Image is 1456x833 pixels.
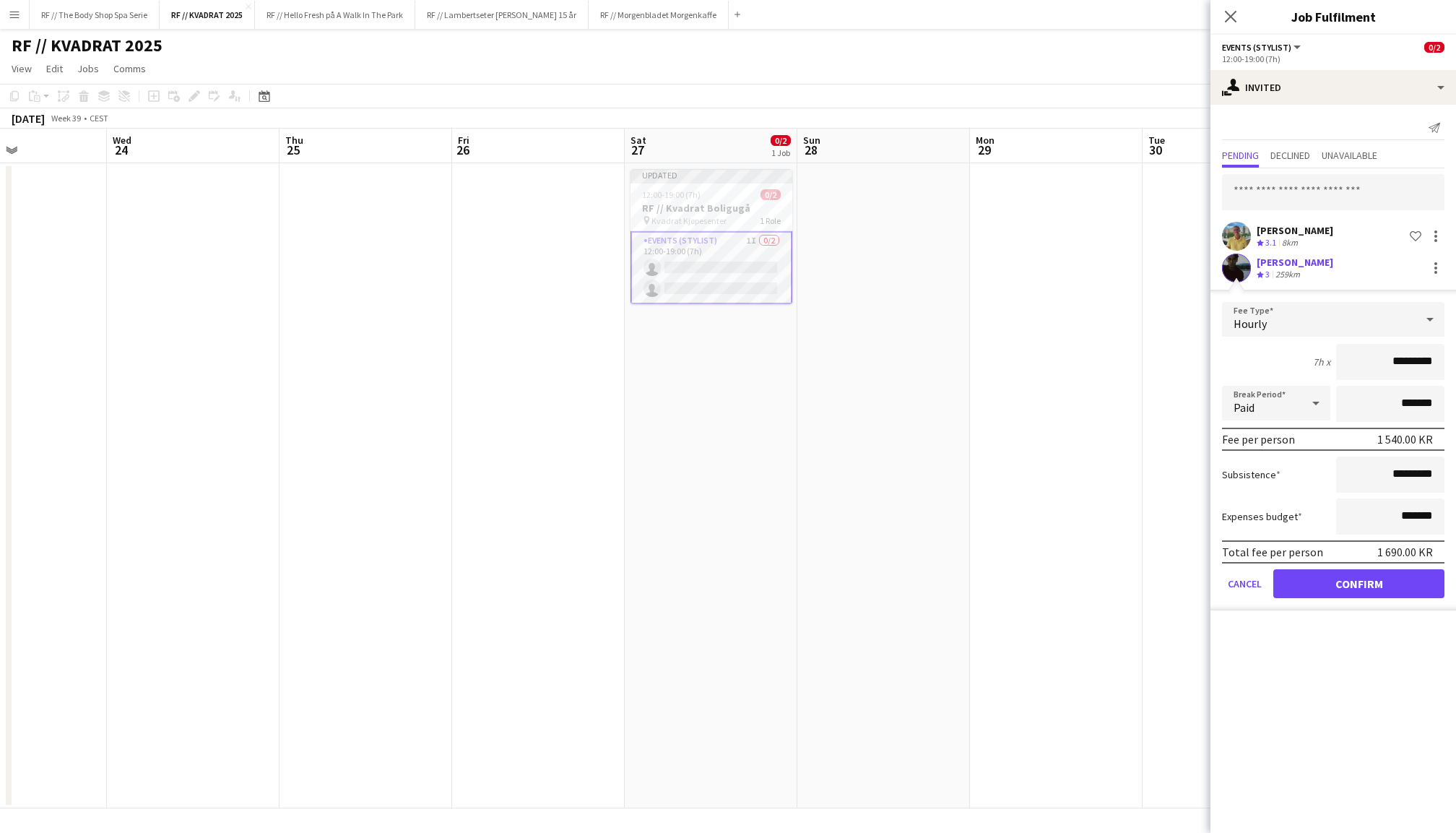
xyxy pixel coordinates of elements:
span: Unavailable [1322,150,1377,160]
a: Comms [108,59,152,78]
div: 1 690.00 KR [1377,545,1433,559]
div: [PERSON_NAME] [1257,256,1333,269]
span: 3.1 [1265,237,1276,248]
span: Comms [113,62,146,75]
span: Edit [46,62,63,75]
span: Paid [1234,400,1254,415]
app-card-role: Events (Stylist)1I0/212:00-19:00 (7h) [630,231,792,304]
button: RF // The Body Shop Spa Serie [30,1,160,29]
h3: Job Fulfilment [1210,7,1456,26]
label: Expenses budget [1222,510,1302,523]
div: 259km [1273,269,1303,281]
span: 1 Role [760,215,781,226]
button: RF // Hello Fresh på A Walk In The Park [255,1,415,29]
span: 0/2 [771,135,791,146]
span: 30 [1146,142,1165,158]
label: Subsistence [1222,468,1280,481]
span: Week 39 [48,113,84,124]
span: View [12,62,32,75]
div: 1 540.00 KR [1377,432,1433,446]
div: 7h x [1313,355,1330,368]
button: RF // Lambertseter [PERSON_NAME] 15 år [415,1,589,29]
span: Thu [285,134,303,147]
span: Fri [458,134,469,147]
app-job-card: Updated12:00-19:00 (7h)0/2RF // Kvadrat Boligugå Kvadrat Kjøpesenter1 RoleEvents (Stylist)1I0/212... [630,169,792,304]
span: Jobs [77,62,99,75]
div: [DATE] [12,111,45,126]
span: Declined [1270,150,1310,160]
span: 0/2 [760,189,781,200]
div: Updated [630,169,792,181]
a: View [6,59,38,78]
span: Sun [803,134,820,147]
span: 25 [283,142,303,158]
span: 29 [974,142,994,158]
a: Edit [40,59,69,78]
span: Wed [113,134,131,147]
div: Fee per person [1222,432,1295,446]
div: Invited [1210,70,1456,105]
span: 28 [801,142,820,158]
span: Sat [630,134,646,147]
button: Cancel [1222,569,1267,598]
span: Events (Stylist) [1222,42,1291,53]
div: 12:00-19:00 (7h) [1222,53,1444,64]
span: 0/2 [1424,42,1444,53]
span: Tue [1148,134,1165,147]
a: Jobs [71,59,105,78]
button: Events (Stylist) [1222,42,1303,53]
div: 8km [1279,237,1301,249]
span: 12:00-19:00 (7h) [642,189,701,200]
span: Mon [976,134,994,147]
button: Confirm [1273,569,1444,598]
h1: RF // KVADRAT 2025 [12,35,162,56]
button: RF // KVADRAT 2025 [160,1,255,29]
button: RF // Morgenbladet Morgenkaffe [589,1,729,29]
span: Pending [1222,150,1259,160]
div: [PERSON_NAME] [1257,224,1333,237]
span: 24 [110,142,131,158]
div: Total fee per person [1222,545,1323,559]
div: CEST [90,113,108,124]
span: Hourly [1234,316,1267,331]
span: 27 [628,142,646,158]
h3: RF // Kvadrat Boligugå [630,202,792,215]
span: Kvadrat Kjøpesenter [651,215,727,226]
div: 1 Job [771,147,790,158]
span: 3 [1265,269,1270,280]
span: 26 [456,142,469,158]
